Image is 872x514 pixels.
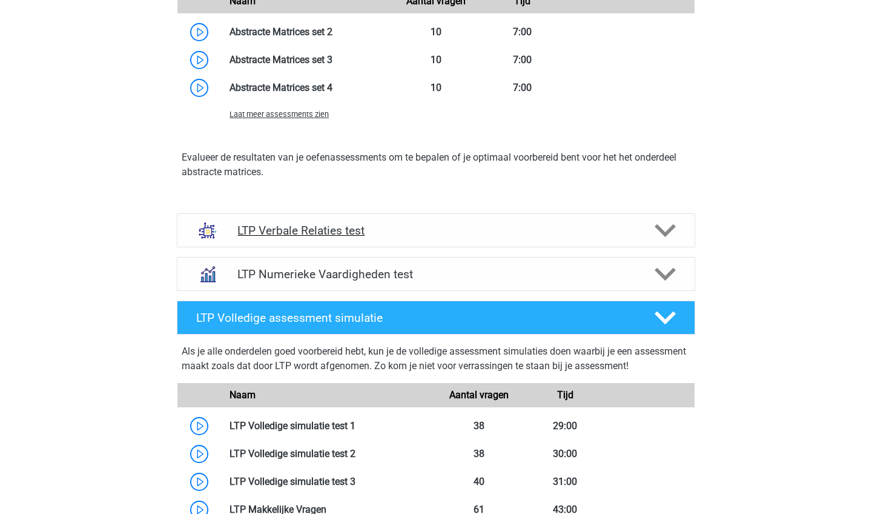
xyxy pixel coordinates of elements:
div: LTP Volledige simulatie test 3 [220,475,436,489]
h4: LTP Verbale Relaties test [237,224,634,238]
div: Naam [220,388,436,402]
div: LTP Volledige simulatie test 2 [220,447,436,461]
h4: LTP Volledige assessment simulatie [196,311,635,325]
div: LTP Volledige simulatie test 1 [220,419,436,433]
div: Abstracte Matrices set 2 [220,25,393,39]
div: Abstracte Matrices set 4 [220,81,393,95]
img: numeriek redeneren [192,258,223,290]
div: Abstracte Matrices set 3 [220,53,393,67]
div: Als je alle onderdelen goed voorbereid hebt, kun je de volledige assessment simulaties doen waarb... [182,344,690,378]
p: Evalueer de resultaten van je oefenassessments om te bepalen of je optimaal voorbereid bent voor ... [182,150,690,179]
div: Tijd [522,388,608,402]
a: numeriek redeneren LTP Numerieke Vaardigheden test [172,257,700,291]
a: LTP Volledige assessment simulatie [172,301,700,335]
div: Aantal vragen [436,388,522,402]
span: Laat meer assessments zien [230,110,329,119]
a: analogieen LTP Verbale Relaties test [172,213,700,247]
img: analogieen [192,215,223,246]
h4: LTP Numerieke Vaardigheden test [237,267,634,281]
